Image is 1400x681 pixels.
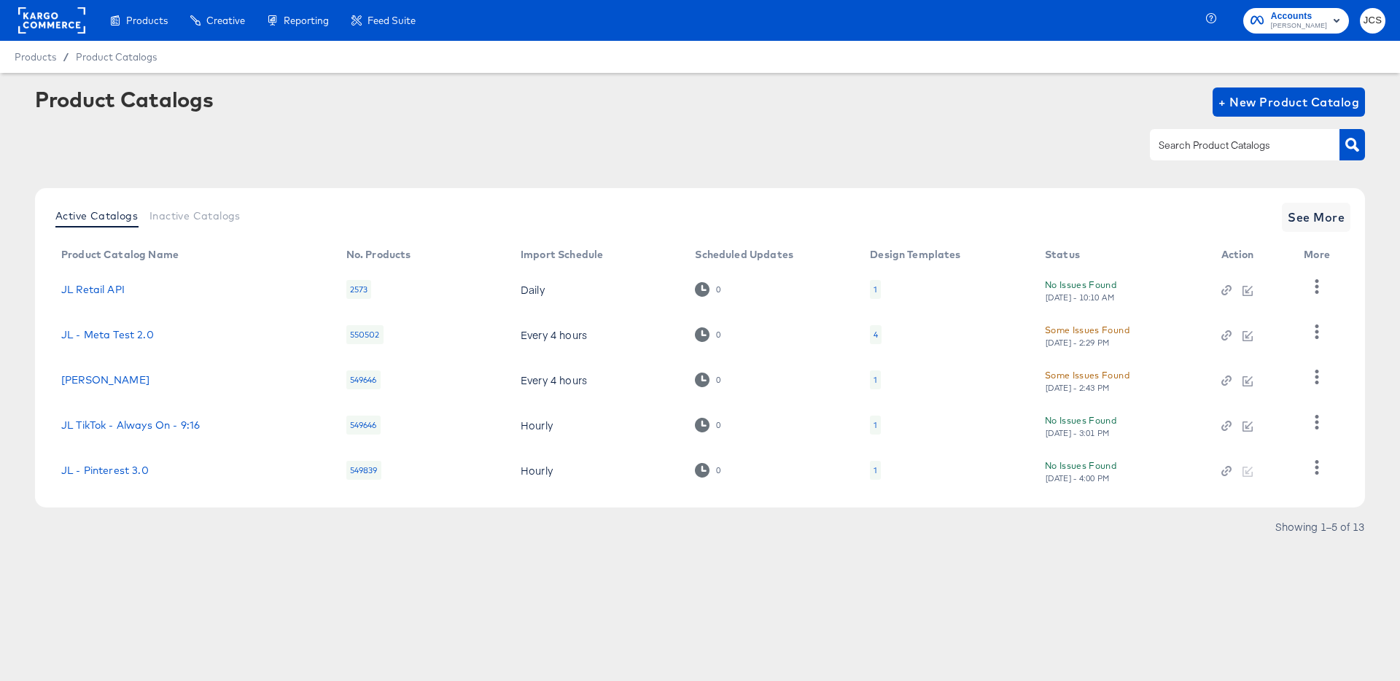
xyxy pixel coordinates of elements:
[695,249,793,260] div: Scheduled Updates
[695,463,720,477] div: 0
[56,51,76,63] span: /
[1213,87,1365,117] button: + New Product Catalog
[509,448,683,493] td: Hourly
[61,284,125,295] a: JL Retail API
[346,280,372,299] div: 2573
[870,280,881,299] div: 1
[61,419,200,431] a: JL TikTok - Always On - 9:16
[509,402,683,448] td: Hourly
[346,416,381,435] div: 549646
[61,374,149,386] a: [PERSON_NAME]
[61,464,149,476] a: JL - Pinterest 3.0
[1045,367,1129,383] div: Some Issues Found
[874,464,877,476] div: 1
[206,15,245,26] span: Creative
[695,418,720,432] div: 0
[149,210,241,222] span: Inactive Catalogs
[870,461,881,480] div: 1
[1045,367,1129,393] button: Some Issues Found[DATE] - 2:43 PM
[367,15,416,26] span: Feed Suite
[1033,244,1210,267] th: Status
[715,420,721,430] div: 0
[1045,322,1129,338] div: Some Issues Found
[1045,338,1111,348] div: [DATE] - 2:29 PM
[346,461,381,480] div: 549839
[1218,92,1359,112] span: + New Product Catalog
[1045,383,1111,393] div: [DATE] - 2:43 PM
[874,284,877,295] div: 1
[1282,203,1350,232] button: See More
[15,51,56,63] span: Products
[1271,9,1327,24] span: Accounts
[1243,8,1349,34] button: Accounts[PERSON_NAME]
[715,465,721,475] div: 0
[695,373,720,386] div: 0
[870,249,960,260] div: Design Templates
[509,312,683,357] td: Every 4 hours
[1360,8,1385,34] button: JCS
[1156,137,1311,154] input: Search Product Catalogs
[35,87,213,111] div: Product Catalogs
[346,325,384,344] div: 550502
[1275,521,1365,532] div: Showing 1–5 of 13
[715,284,721,295] div: 0
[874,374,877,386] div: 1
[61,329,154,340] a: JL - Meta Test 2.0
[346,249,411,260] div: No. Products
[695,327,720,341] div: 0
[126,15,168,26] span: Products
[1045,322,1129,348] button: Some Issues Found[DATE] - 2:29 PM
[521,249,603,260] div: Import Schedule
[509,267,683,312] td: Daily
[715,375,721,385] div: 0
[1366,12,1380,29] span: JCS
[695,282,720,296] div: 0
[76,51,157,63] a: Product Catalogs
[61,249,179,260] div: Product Catalog Name
[870,325,882,344] div: 4
[870,370,881,389] div: 1
[1210,244,1293,267] th: Action
[874,419,877,431] div: 1
[1271,20,1327,32] span: [PERSON_NAME]
[284,15,329,26] span: Reporting
[1288,207,1345,227] span: See More
[346,370,381,389] div: 549646
[870,416,881,435] div: 1
[715,330,721,340] div: 0
[509,357,683,402] td: Every 4 hours
[1292,244,1347,267] th: More
[874,329,878,340] div: 4
[55,210,138,222] span: Active Catalogs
